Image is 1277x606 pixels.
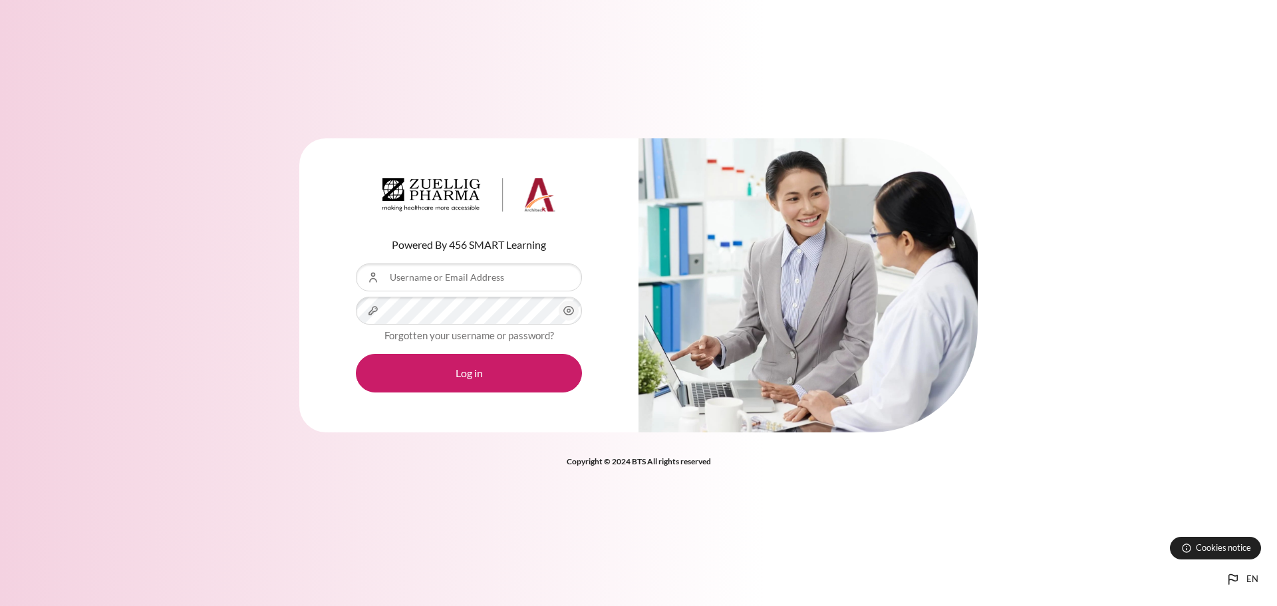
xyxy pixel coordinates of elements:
[1246,573,1258,586] span: en
[1196,541,1251,554] span: Cookies notice
[1220,566,1264,593] button: Languages
[356,354,582,392] button: Log in
[384,329,554,341] a: Forgotten your username or password?
[382,178,555,217] a: Architeck
[382,178,555,212] img: Architeck
[1170,537,1261,559] button: Cookies notice
[356,237,582,253] p: Powered By 456 SMART Learning
[356,263,582,291] input: Username or Email Address
[567,456,711,466] strong: Copyright © 2024 BTS All rights reserved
